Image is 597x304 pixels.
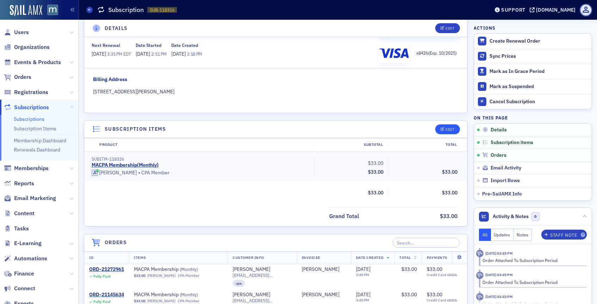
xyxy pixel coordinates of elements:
time: 6/15/2025 03:45 PM [485,294,513,299]
a: Membership Dashboard [14,137,66,144]
span: $33.00 [442,190,457,196]
a: [PERSON_NAME] [147,273,176,278]
div: CPA Member [92,169,309,176]
span: $33.00 [427,266,442,272]
span: ( Monthly ) [180,292,198,297]
button: Sync Prices [474,49,592,64]
span: 3:18 PM [187,51,202,57]
span: [EMAIL_ADDRESS][DOMAIN_NAME] [233,298,292,303]
div: Staff Note [550,233,577,237]
div: Activity [476,250,484,257]
a: MACPA Membership (Monthly) [134,266,223,273]
span: ( Monthly ) [180,266,198,272]
span: Pre-SailAMX Info [482,191,522,197]
span: MACPA Membership [134,266,223,273]
span: $33.00 [368,160,383,166]
span: Automations [14,255,47,262]
span: E-Learning [14,240,42,247]
span: Orders [14,73,31,81]
div: Support [501,7,525,13]
a: Tasks [4,225,29,232]
a: Events & Products [4,58,61,66]
span: [DATE] [92,51,107,57]
span: Details [491,127,507,133]
time: 3:45 PM [356,298,369,303]
span: Activity & Notes [493,213,529,220]
a: Email Marketing [4,194,56,202]
a: View Homepage [42,5,58,17]
span: Invoicee [302,255,320,260]
span: Grand Total [329,212,362,221]
span: $33.00 [401,291,417,298]
button: Mark as In Grace Period [474,64,592,79]
div: Order Attached To Subscription Period [482,257,582,263]
span: 3:35 PM [107,51,122,57]
div: Activity [476,293,484,300]
span: Users [14,29,29,36]
button: Updates [491,229,514,241]
a: Memberships [4,165,49,172]
span: [DATE] [356,291,370,298]
span: Orders [491,152,506,159]
a: Automations [4,255,47,262]
span: Payments [427,255,447,260]
div: Grand Total [329,212,359,221]
div: [STREET_ADDRESS][PERSON_NAME] [93,88,459,95]
div: cpa [233,280,245,287]
div: Fully Paid [93,299,110,304]
button: Create Renewal Order [474,34,592,49]
a: Registrations [4,88,48,96]
span: MACPA Membership [134,292,223,298]
span: Customer Info [233,255,264,260]
div: Date Created [171,43,198,48]
a: [PERSON_NAME] [302,266,339,273]
span: [DATE] [136,51,151,57]
span: Memberships [14,165,49,172]
img: SailAMX [10,5,42,16]
div: Activity [476,272,484,279]
img: SailAMX [47,5,58,15]
a: [PERSON_NAME] [147,299,176,303]
span: Profile [580,4,592,16]
span: Subscription items [491,139,533,146]
span: ID [89,255,93,260]
span: Credit Card x8426 [427,298,462,303]
a: Finance [4,270,34,278]
div: ORD-21272961 [89,266,124,273]
a: Users [4,29,29,36]
a: [PERSON_NAME] [92,170,137,176]
h4: Orders [105,239,127,246]
h1: Subscription [108,6,144,14]
div: [PERSON_NAME] [99,170,137,176]
span: Connect [14,285,35,292]
span: Email Marketing [14,194,56,202]
span: $33.00 [134,299,146,303]
a: [PERSON_NAME] [233,292,270,298]
span: [EMAIL_ADDRESS][DOMAIN_NAME] [233,273,292,278]
span: 0 [531,212,540,221]
span: SUB-118316 [150,7,174,13]
span: • [138,169,140,176]
button: Edit [435,23,460,33]
a: [PERSON_NAME] [302,292,339,298]
span: Items [134,255,146,260]
span: [DATE] [171,51,187,57]
a: Subscriptions [14,116,44,122]
span: Tasks [14,225,29,232]
a: Subscriptions [4,104,49,111]
a: Organizations [4,43,50,51]
button: Edit [435,124,460,134]
span: $33.00 [442,169,457,175]
button: Notes [513,229,532,241]
button: Cancel Subscription [474,94,592,109]
button: Mark as Suspended [474,79,592,94]
img: visa [379,46,409,61]
a: Renewals Dashboard [14,147,60,153]
time: 8/15/2025 03:45 PM [485,251,513,256]
div: Mark as In Grace Period [490,68,588,75]
span: Content [14,210,35,217]
h4: Details [105,25,128,32]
